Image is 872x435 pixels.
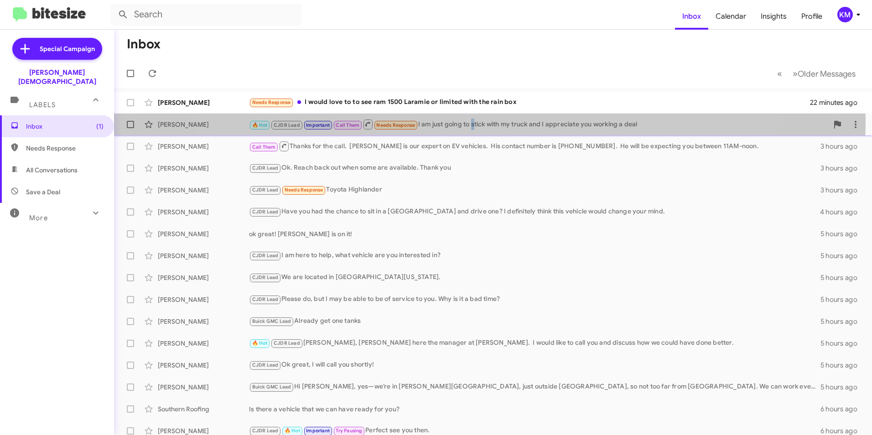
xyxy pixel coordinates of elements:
span: Buick GMC Lead [252,384,291,390]
div: [PERSON_NAME] [158,229,249,238]
input: Search [110,4,302,26]
a: Insights [753,3,794,30]
span: Important [306,428,330,434]
div: 4 hours ago [820,207,865,217]
div: 5 hours ago [820,273,865,282]
span: CJDR Lead [252,209,279,215]
div: [PERSON_NAME] [158,164,249,173]
div: [PERSON_NAME], [PERSON_NAME] here the manager at [PERSON_NAME]. I would like to call you and disc... [249,338,820,348]
nav: Page navigation example [772,64,861,83]
span: Try Pausing [336,428,362,434]
span: Important [306,122,330,128]
div: Toyota Highlander [249,185,820,195]
div: Thanks for the call. [PERSON_NAME] is our expert on EV vehicles. His contact number is [PHONE_NUM... [249,140,820,152]
div: Hi [PERSON_NAME], yes—we’re in [PERSON_NAME][GEOGRAPHIC_DATA], just outside [GEOGRAPHIC_DATA], so... [249,382,820,392]
div: [PERSON_NAME] [158,98,249,107]
span: Labels [29,101,56,109]
span: Older Messages [798,69,856,79]
a: Profile [794,3,830,30]
button: KM [830,7,862,22]
div: Have you had the chance to sit in a [GEOGRAPHIC_DATA] and drive one? I definitely think this vehi... [249,207,820,217]
div: [PERSON_NAME] [158,207,249,217]
div: Already get one tanks [249,316,820,326]
a: Calendar [708,3,753,30]
span: CJDR Lead [252,362,279,368]
span: All Conversations [26,166,78,175]
span: CJDR Lead [252,428,279,434]
button: Next [787,64,861,83]
div: 5 hours ago [820,295,865,304]
span: CJDR Lead [274,122,300,128]
div: [PERSON_NAME] [158,295,249,304]
div: 22 minutes ago [810,98,865,107]
div: [PERSON_NAME] [158,120,249,129]
div: Ok great, I will call you shortly! [249,360,820,370]
div: [PERSON_NAME] [158,317,249,326]
span: CJDR Lead [252,187,279,193]
span: Call Them [252,144,276,150]
div: [PERSON_NAME] [158,251,249,260]
div: Is there a vehicle that we can have ready for you? [249,404,820,414]
a: Inbox [675,3,708,30]
div: [PERSON_NAME] [158,186,249,195]
span: More [29,214,48,222]
div: Southern Roofing [158,404,249,414]
span: CJDR Lead [252,253,279,259]
div: [PERSON_NAME] [158,339,249,348]
div: 3 hours ago [820,142,865,151]
div: 3 hours ago [820,186,865,195]
div: [PERSON_NAME] [158,273,249,282]
span: Save a Deal [26,187,60,197]
span: CJDR Lead [252,274,279,280]
span: CJDR Lead [252,296,279,302]
div: Ok. Reach back out when some are available. Thank you [249,163,820,173]
div: 5 hours ago [820,361,865,370]
div: 3 hours ago [820,164,865,173]
div: [PERSON_NAME] [158,142,249,151]
div: 5 hours ago [820,383,865,392]
button: Previous [772,64,788,83]
a: Special Campaign [12,38,102,60]
h1: Inbox [127,37,161,52]
span: CJDR Lead [252,165,279,171]
div: I am here to help, what vehicle are you interested in? [249,250,820,261]
span: Needs Response [376,122,415,128]
span: (1) [96,122,104,131]
span: 🔥 Hot [252,340,268,346]
div: [PERSON_NAME] [158,361,249,370]
div: [PERSON_NAME] [158,383,249,392]
span: Needs Response [285,187,323,193]
div: 5 hours ago [820,229,865,238]
div: I am just going to stick with my truck and I appreciate you working a deal [249,119,828,130]
div: KM [837,7,853,22]
span: CJDR Lead [274,340,300,346]
span: « [777,68,782,79]
div: We are located in [GEOGRAPHIC_DATA][US_STATE]. [249,272,820,283]
div: I would love to to see ram 1500 Laramie or limited with the rain box [249,97,810,108]
span: Special Campaign [40,44,95,53]
span: 🔥 Hot [252,122,268,128]
span: Needs Response [26,144,104,153]
span: Needs Response [252,99,291,105]
div: 5 hours ago [820,339,865,348]
div: 5 hours ago [820,317,865,326]
div: 5 hours ago [820,251,865,260]
span: Inbox [26,122,104,131]
div: 6 hours ago [820,404,865,414]
div: ok great! [PERSON_NAME] is on it! [249,229,820,238]
span: » [793,68,798,79]
div: Please do, but I may be able to be of service to you. Why is it a bad time? [249,294,820,305]
span: Buick GMC Lead [252,318,291,324]
span: 🔥 Hot [285,428,300,434]
span: Call Them [336,122,359,128]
